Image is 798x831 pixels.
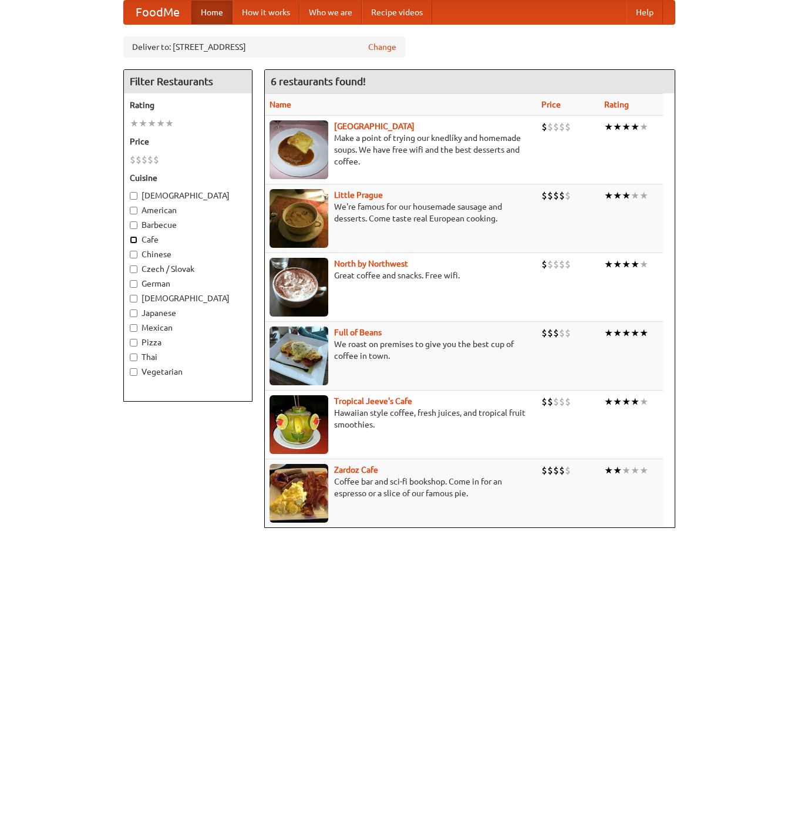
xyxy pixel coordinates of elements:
li: $ [553,327,559,339]
a: Recipe videos [362,1,432,24]
li: ★ [631,395,639,408]
li: ★ [613,327,622,339]
img: littleprague.jpg [270,189,328,248]
li: $ [553,258,559,271]
li: $ [565,464,571,477]
input: Barbecue [130,221,137,229]
li: $ [559,464,565,477]
li: ★ [604,120,613,133]
li: $ [541,395,547,408]
li: $ [559,395,565,408]
img: jeeves.jpg [270,395,328,454]
li: ★ [639,189,648,202]
li: $ [559,189,565,202]
label: Cafe [130,234,246,245]
label: Chinese [130,248,246,260]
a: Rating [604,100,629,109]
h5: Price [130,136,246,147]
li: ★ [639,464,648,477]
li: $ [541,258,547,271]
li: ★ [139,117,147,130]
li: ★ [604,395,613,408]
li: $ [565,189,571,202]
label: Pizza [130,337,246,348]
a: How it works [233,1,299,24]
li: $ [553,120,559,133]
a: Home [191,1,233,24]
li: ★ [622,464,631,477]
li: $ [541,464,547,477]
img: north.jpg [270,258,328,317]
a: [GEOGRAPHIC_DATA] [334,122,415,131]
h4: Filter Restaurants [124,70,252,93]
h5: Rating [130,99,246,111]
label: Thai [130,351,246,363]
input: Japanese [130,309,137,317]
li: $ [130,153,136,166]
li: $ [541,327,547,339]
label: Barbecue [130,219,246,231]
li: ★ [622,258,631,271]
input: Thai [130,354,137,361]
li: ★ [631,189,639,202]
label: American [130,204,246,216]
li: ★ [622,120,631,133]
input: Vegetarian [130,368,137,376]
li: $ [565,258,571,271]
li: ★ [613,120,622,133]
li: $ [559,327,565,339]
li: $ [559,120,565,133]
li: ★ [622,189,631,202]
li: ★ [639,395,648,408]
a: Change [368,41,396,53]
li: ★ [613,395,622,408]
li: ★ [622,327,631,339]
li: ★ [165,117,174,130]
input: Czech / Slovak [130,265,137,273]
li: $ [547,395,553,408]
li: ★ [604,464,613,477]
img: beans.jpg [270,327,328,385]
h5: Cuisine [130,172,246,184]
a: Little Prague [334,190,383,200]
li: $ [142,153,147,166]
li: ★ [613,464,622,477]
li: ★ [130,117,139,130]
li: ★ [639,258,648,271]
li: $ [541,120,547,133]
a: Tropical Jeeve's Cafe [334,396,412,406]
li: $ [136,153,142,166]
li: $ [547,258,553,271]
li: $ [153,153,159,166]
input: American [130,207,137,214]
label: Vegetarian [130,366,246,378]
li: $ [553,464,559,477]
li: $ [559,258,565,271]
a: Full of Beans [334,328,382,337]
p: Hawaiian style coffee, fresh juices, and tropical fruit smoothies. [270,407,533,430]
label: Czech / Slovak [130,263,246,275]
a: Help [627,1,663,24]
img: zardoz.jpg [270,464,328,523]
input: Cafe [130,236,137,244]
li: $ [565,327,571,339]
input: Mexican [130,324,137,332]
li: ★ [613,258,622,271]
li: ★ [631,120,639,133]
p: We're famous for our housemade sausage and desserts. Come taste real European cooking. [270,201,533,224]
li: ★ [639,120,648,133]
li: ★ [156,117,165,130]
li: $ [547,327,553,339]
a: Price [541,100,561,109]
label: Mexican [130,322,246,334]
li: $ [541,189,547,202]
li: $ [547,189,553,202]
input: [DEMOGRAPHIC_DATA] [130,192,137,200]
label: [DEMOGRAPHIC_DATA] [130,292,246,304]
img: czechpoint.jpg [270,120,328,179]
li: $ [547,120,553,133]
input: Chinese [130,251,137,258]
